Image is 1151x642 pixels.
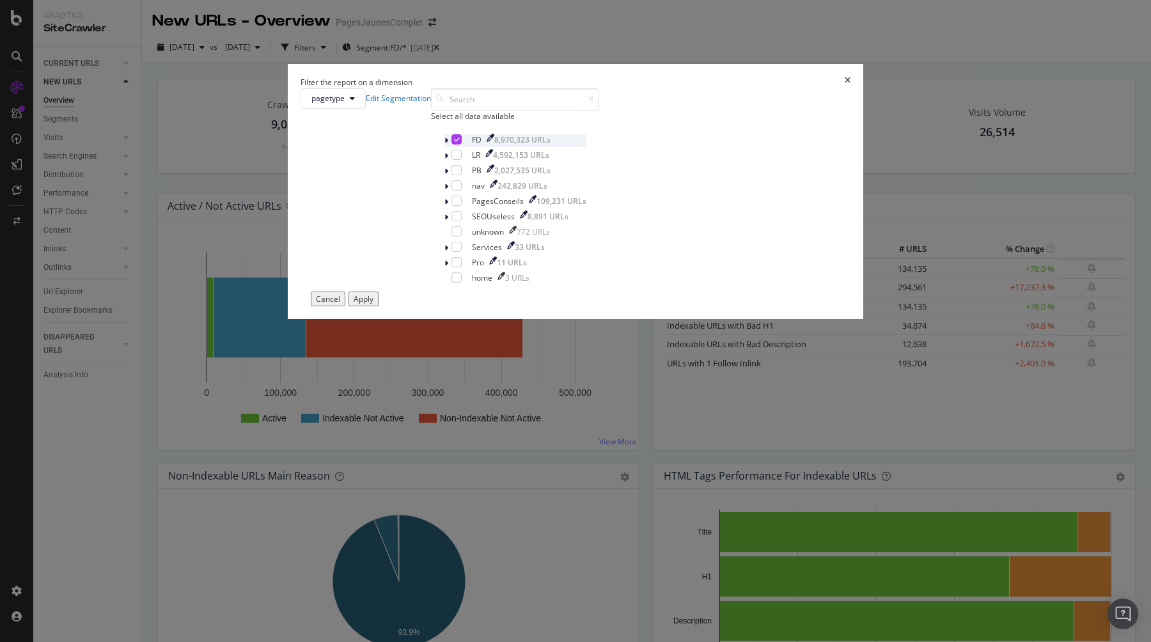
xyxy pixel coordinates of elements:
[845,77,850,88] div: times
[431,88,599,111] input: Search
[497,257,527,268] div: 11 URLs
[505,272,529,283] div: 3 URLs
[301,88,366,109] button: pagetype
[472,165,482,176] div: PB
[517,226,550,237] div: 772 URLs
[472,242,502,253] div: Services
[494,165,551,176] div: 2,027,535 URLs
[301,77,412,88] div: Filter the report on a dimension
[494,134,551,145] div: 8,970,323 URLs
[316,294,340,304] div: Cancel
[472,211,515,222] div: SEOUseless
[472,272,492,283] div: home
[311,93,345,104] span: pagetype
[472,150,480,160] div: LR
[472,180,485,191] div: nav
[431,111,599,121] div: Select all data available
[348,292,379,306] button: Apply
[515,242,545,253] div: 33 URLs
[354,294,373,304] div: Apply
[288,64,863,318] div: modal
[493,150,549,160] div: 4,592,153 URLs
[1108,599,1138,629] div: Open Intercom Messenger
[497,180,547,191] div: 242,829 URLs
[528,211,568,222] div: 8,891 URLs
[472,196,524,207] div: PagesConseils
[366,93,431,104] a: Edit Segmentation
[472,226,504,237] div: unknown
[536,196,586,207] div: 109,231 URLs
[472,134,482,145] div: FD
[472,257,484,268] div: Pro
[311,292,345,306] button: Cancel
